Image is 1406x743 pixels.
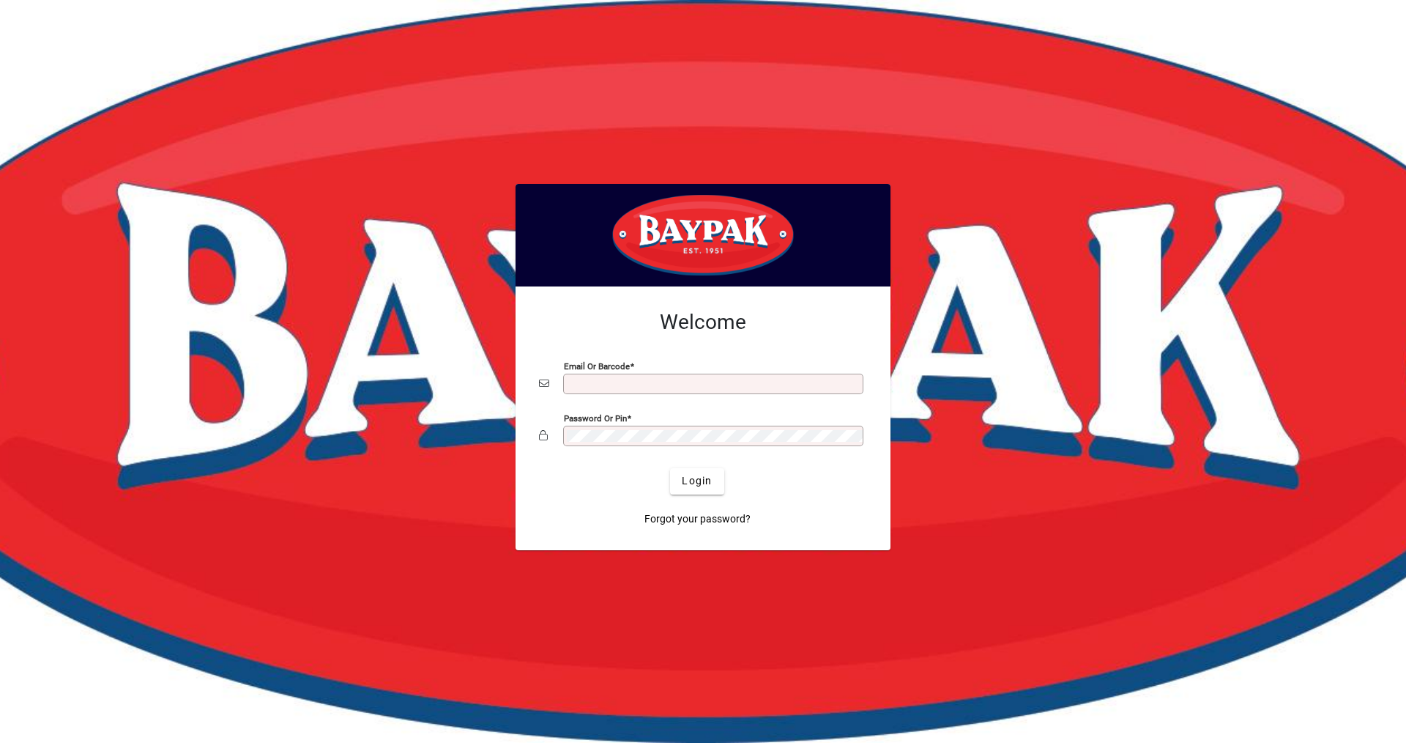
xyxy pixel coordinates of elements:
[539,310,867,335] h2: Welcome
[670,468,724,495] button: Login
[564,413,627,423] mat-label: Password or Pin
[644,511,751,527] span: Forgot your password?
[639,506,756,533] a: Forgot your password?
[564,361,630,371] mat-label: Email or Barcode
[682,473,712,489] span: Login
